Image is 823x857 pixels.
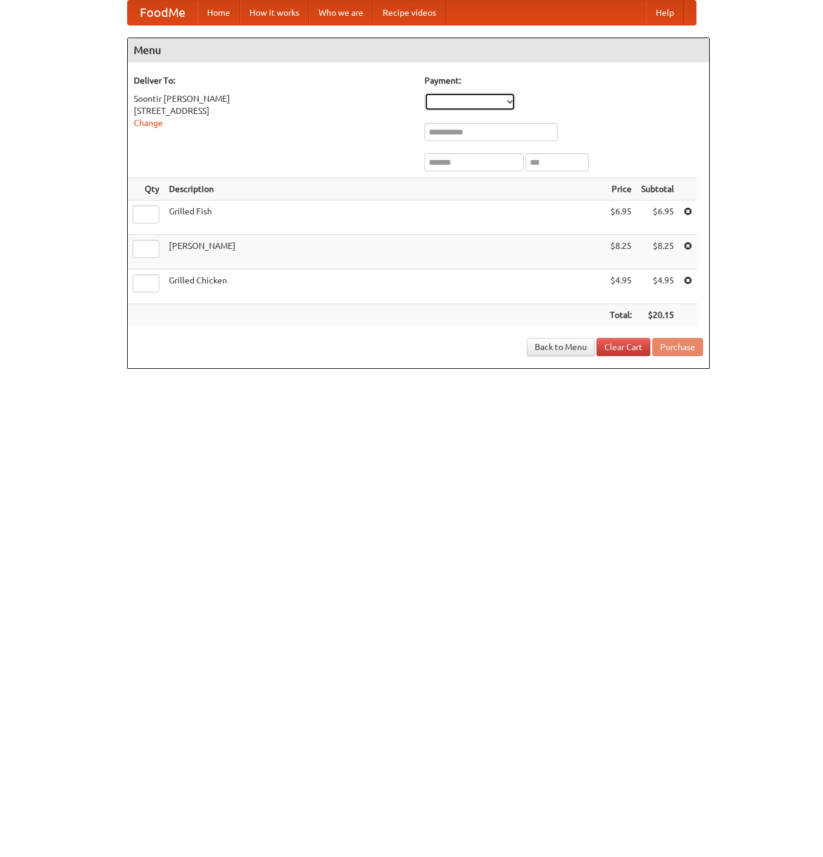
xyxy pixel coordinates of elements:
td: [PERSON_NAME] [164,235,605,270]
a: Help [646,1,684,25]
td: $8.25 [605,235,636,270]
td: $6.95 [605,200,636,235]
a: FoodMe [128,1,197,25]
td: $8.25 [636,235,679,270]
h4: Menu [128,38,709,62]
td: $6.95 [636,200,679,235]
td: $4.95 [636,270,679,304]
a: Home [197,1,240,25]
a: Back to Menu [527,338,595,356]
a: Who we are [309,1,373,25]
td: Grilled Fish [164,200,605,235]
h5: Deliver To: [134,74,412,87]
td: $4.95 [605,270,636,304]
a: Clear Cart [597,338,650,356]
th: $20.15 [636,304,679,326]
div: Soontir [PERSON_NAME] [134,93,412,105]
th: Subtotal [636,178,679,200]
th: Price [605,178,636,200]
th: Total: [605,304,636,326]
a: How it works [240,1,309,25]
th: Qty [128,178,164,200]
a: Change [134,118,163,128]
div: [STREET_ADDRESS] [134,105,412,117]
a: Recipe videos [373,1,446,25]
td: Grilled Chicken [164,270,605,304]
button: Purchase [652,338,703,356]
h5: Payment: [425,74,703,87]
th: Description [164,178,605,200]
